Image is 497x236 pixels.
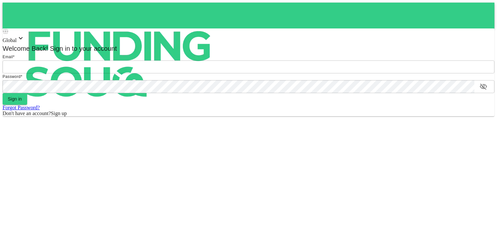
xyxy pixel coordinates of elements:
span: Welcome Back! [3,45,48,52]
a: Forgot Password? [3,105,40,110]
input: email [3,60,494,73]
span: Sign up [51,111,67,116]
span: Don't have an account? [3,111,51,116]
span: Password [3,74,21,79]
input: password [3,80,474,93]
a: logo [3,3,494,28]
span: Email [3,55,13,59]
span: Sign in to your account [48,45,117,52]
div: Global [3,34,494,43]
button: Sign in [3,93,27,105]
img: logo [3,3,236,125]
